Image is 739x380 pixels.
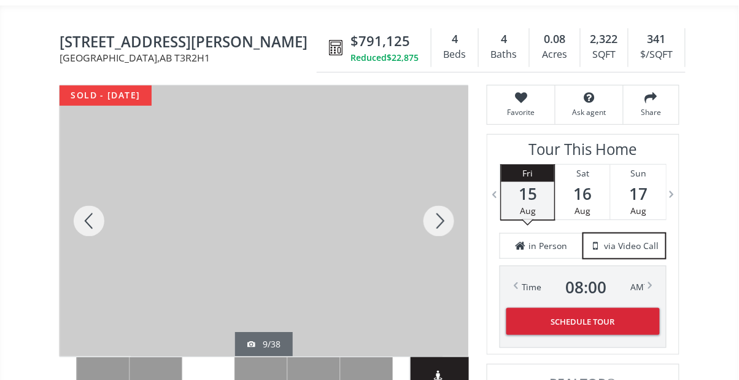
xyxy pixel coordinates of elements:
span: in Person [529,240,568,252]
span: 15 [501,185,554,202]
span: 138 Mitchell Villas NW [60,34,323,53]
div: sold - [DATE] [60,85,152,106]
span: Ask agent [562,107,617,117]
span: Aug [575,205,591,216]
div: Sun [611,165,666,182]
div: $/SQFT [635,46,679,64]
div: Sat [555,165,610,182]
div: SQFT [587,46,622,64]
div: Acres [536,46,573,64]
div: 9/38 [247,338,281,350]
div: 4 [438,31,472,47]
div: Time AM [522,279,644,296]
span: Favorite [493,107,549,117]
div: Baths [485,46,523,64]
span: $791,125 [350,31,410,50]
span: Share [630,107,673,117]
div: Beds [438,46,472,64]
span: Aug [630,205,646,216]
span: [GEOGRAPHIC_DATA] , AB T3R2H1 [60,53,323,63]
h3: Tour This Home [500,141,667,164]
span: $22,875 [387,52,419,64]
span: 16 [555,185,610,202]
div: 4 [485,31,523,47]
span: via Video Call [604,240,659,252]
span: 17 [611,185,666,202]
span: 2,322 [590,31,618,47]
div: 138 Mitchell Villas NW Calgary, AB T3R2H1 - Photo 9 of 38 [60,85,468,357]
span: 08 : 00 [566,279,607,296]
div: 0.08 [536,31,573,47]
span: Aug [520,205,536,216]
div: Reduced [350,52,419,64]
button: Schedule Tour [506,308,660,335]
div: 341 [635,31,679,47]
div: Fri [501,165,554,182]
